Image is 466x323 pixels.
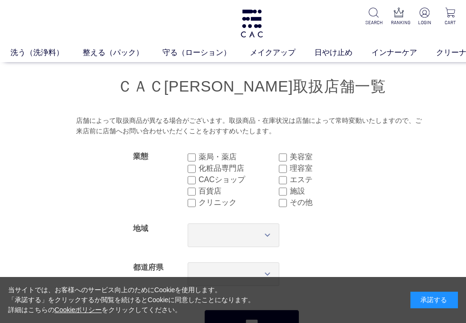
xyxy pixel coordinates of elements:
[290,151,370,163] label: 美容室
[199,174,279,185] label: CACショップ
[391,19,408,26] p: RANKING
[371,47,436,58] a: インナーケア
[410,292,458,308] div: 承諾する
[8,285,255,315] div: 当サイトでは、お客様へのサービス向上のためにCookieを使用します。 「承諾する」をクリックするか閲覧を続けるとCookieに同意したことになります。 詳細はこちらの をクリックしてください。
[133,263,163,271] label: 都道府県
[290,174,370,185] label: エステ
[290,185,370,197] label: 施設
[199,197,279,208] label: クリニック
[250,47,314,58] a: メイクアップ
[442,8,458,26] a: CART
[199,163,279,174] label: 化粧品専門店
[417,8,433,26] a: LOGIN
[199,185,279,197] label: 百貨店
[55,306,102,314] a: Cookieポリシー
[133,224,148,232] label: 地域
[391,8,408,26] a: RANKING
[76,116,428,136] div: 店舗によって取扱商品が異なる場合がございます。取扱商品・在庫状況は店舗によって常時変動いたしますので、ご来店前に店舗へお問い合わせいただくことをおすすめいたします。
[290,197,370,208] label: その他
[290,163,370,174] label: 理容室
[239,9,264,37] img: logo
[162,47,250,58] a: 守る（ローション）
[442,19,458,26] p: CART
[83,47,162,58] a: 整える（パック）
[133,152,148,160] label: 業態
[10,47,83,58] a: 洗う（洗浄料）
[314,47,371,58] a: 日やけ止め
[199,151,279,163] label: 薬局・薬店
[365,8,382,26] a: SEARCH
[417,19,433,26] p: LOGIN
[365,19,382,26] p: SEARCH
